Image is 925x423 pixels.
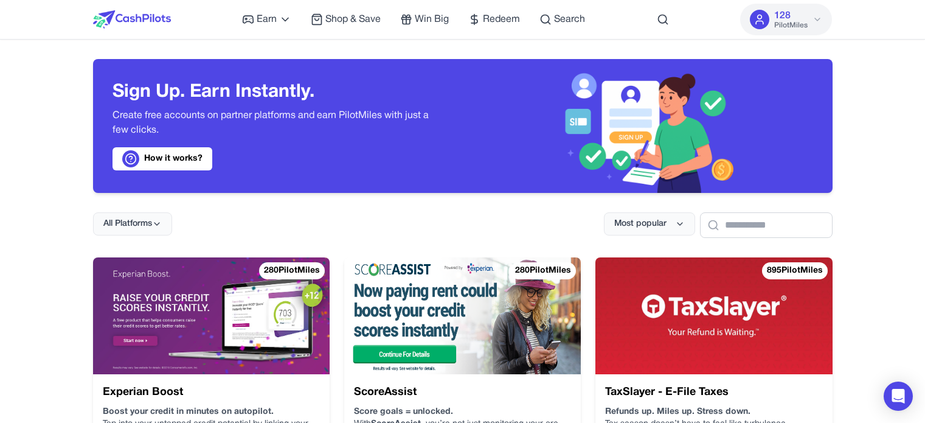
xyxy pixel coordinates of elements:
[93,10,171,29] img: CashPilots Logo
[510,262,576,279] div: 280 PilotMiles
[103,218,152,230] span: All Platforms
[774,9,791,23] span: 128
[415,12,449,27] span: Win Big
[311,12,381,27] a: Shop & Save
[259,262,325,279] div: 280 PilotMiles
[400,12,449,27] a: Win Big
[468,12,520,27] a: Redeem
[103,384,320,401] h3: Experian Boost
[483,12,520,27] span: Redeem
[93,212,172,236] button: All Platforms
[605,408,750,416] strong: Refunds up. Miles up. Stress down.
[539,12,585,27] a: Search
[774,21,808,30] span: PilotMiles
[614,218,667,230] span: Most popular
[93,257,330,374] img: Experian Boost
[325,12,381,27] span: Shop & Save
[884,382,913,411] div: Open Intercom Messenger
[344,257,581,374] img: ScoreAssist
[242,12,291,27] a: Earn
[605,384,822,401] h3: TaxSlayer - E-File Taxes
[554,12,585,27] span: Search
[604,212,695,236] button: Most popular
[762,262,828,279] div: 895 PilotMiles
[103,408,274,416] strong: Boost your credit in minutes on autopilot.
[113,108,443,138] p: Create free accounts on partner platforms and earn PilotMiles with just a few clicks.
[554,59,741,193] img: Header decoration
[354,384,571,401] h3: ScoreAssist
[113,147,212,170] a: How it works?
[354,408,453,416] strong: Score goals = unlocked.
[113,82,443,103] h3: Sign Up. Earn Instantly.
[595,257,832,374] img: TaxSlayer - E-File Taxes
[740,4,832,35] button: 128PilotMiles
[257,12,277,27] span: Earn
